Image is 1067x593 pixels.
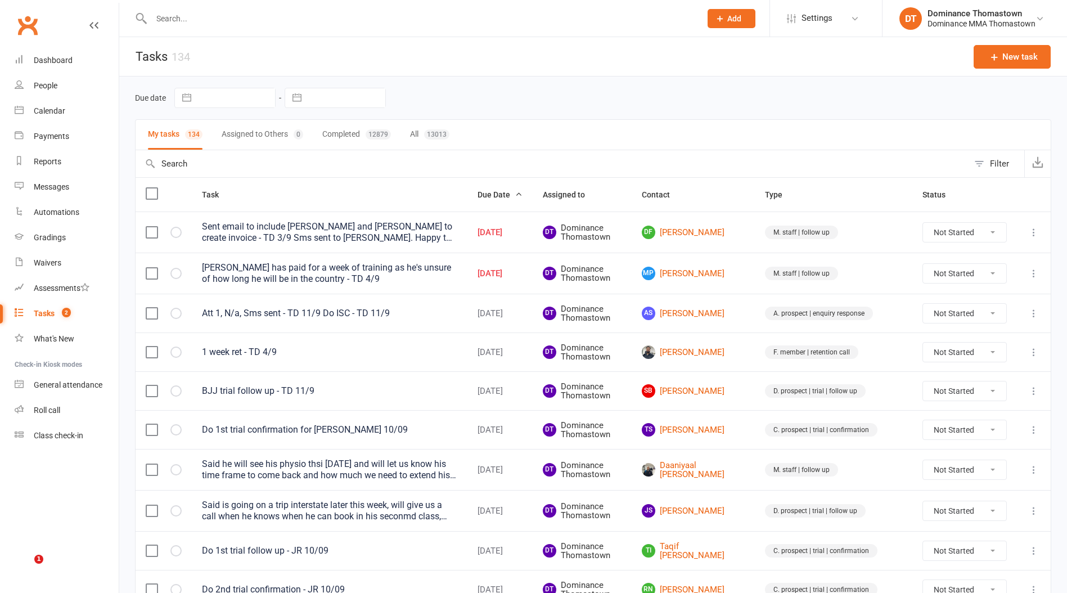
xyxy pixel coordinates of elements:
[15,225,119,250] a: Gradings
[642,384,655,398] span: SB
[15,301,119,326] a: Tasks 2
[642,226,655,239] span: DF
[543,343,622,362] span: Dominance Thomastown
[543,304,622,323] span: Dominance Thomastown
[34,182,69,191] div: Messages
[34,233,66,242] div: Gradings
[642,190,682,199] span: Contact
[34,106,65,115] div: Calendar
[202,424,457,435] div: Do 1st trial confirmation for [PERSON_NAME] 10/09
[543,421,622,439] span: Dominance Thomastown
[478,309,523,318] div: [DATE]
[15,73,119,98] a: People
[15,250,119,276] a: Waivers
[543,463,556,477] span: DT
[922,190,958,199] span: Status
[765,307,873,320] div: A. prospect | enquiry response
[34,258,61,267] div: Waivers
[15,98,119,124] a: Calendar
[642,267,655,280] span: MP
[765,544,877,558] div: C. prospect | trial | confirmation
[202,262,457,285] div: [PERSON_NAME] has paid for a week of training as he's unsure of how long he will be in the countr...
[642,423,655,437] span: TS
[34,284,89,293] div: Assessments
[15,398,119,423] a: Roll call
[727,14,741,23] span: Add
[969,150,1024,177] button: Filter
[543,226,556,239] span: DT
[642,504,745,518] a: JS[PERSON_NAME]
[642,542,745,560] a: TITaqif [PERSON_NAME]
[478,269,523,278] div: [DATE]
[642,504,655,518] span: JS
[928,8,1036,19] div: Dominance Thomastown
[765,226,838,239] div: M. staff | follow up
[543,307,556,320] span: DT
[642,461,745,479] a: Daaniyaal [PERSON_NAME]
[543,190,597,199] span: Assigned to
[765,463,838,477] div: M. staff | follow up
[135,93,166,102] label: Due date
[202,500,457,522] div: Said is going on a trip interstate later this week, will give us a call when he knows when he can...
[765,267,838,280] div: M. staff | follow up
[15,326,119,352] a: What's New
[478,190,523,199] span: Due Date
[642,226,745,239] a: DF[PERSON_NAME]
[34,309,55,318] div: Tasks
[34,406,60,415] div: Roll call
[34,81,57,90] div: People
[366,129,391,140] div: 12879
[136,150,969,177] input: Search
[543,345,556,359] span: DT
[708,9,755,28] button: Add
[765,190,795,199] span: Type
[974,45,1051,69] button: New task
[543,502,622,520] span: Dominance Thomastown
[478,465,523,475] div: [DATE]
[478,387,523,396] div: [DATE]
[34,56,73,65] div: Dashboard
[15,174,119,200] a: Messages
[642,267,745,280] a: MP[PERSON_NAME]
[322,120,391,150] button: Completed12879
[543,188,597,201] button: Assigned to
[202,347,457,358] div: 1 week ret - TD 4/9
[765,188,795,201] button: Type
[478,188,523,201] button: Due Date
[478,425,523,435] div: [DATE]
[202,221,457,244] div: Sent email to include [PERSON_NAME] and [PERSON_NAME] to create invoice - TD 3/9 Sms sent to [PER...
[990,157,1009,170] div: Filter
[424,129,449,140] div: 13013
[642,384,745,398] a: SB[PERSON_NAME]
[15,200,119,225] a: Automations
[202,385,457,397] div: BJJ trial follow up - TD 11/9
[543,542,622,560] span: Dominance Thomastown
[15,149,119,174] a: Reports
[11,555,38,582] iframe: Intercom live chat
[642,463,655,477] img: Daaniyaal Smail
[642,188,682,201] button: Contact
[34,157,61,166] div: Reports
[543,461,622,479] span: Dominance Thomastown
[15,372,119,398] a: General attendance kiosk mode
[15,124,119,149] a: Payments
[148,11,693,26] input: Search...
[642,307,745,320] a: AS[PERSON_NAME]
[202,545,457,556] div: Do 1st trial follow up - JR 10/09
[642,544,655,558] span: TI
[765,423,877,437] div: C. prospect | trial | confirmation
[478,348,523,357] div: [DATE]
[34,208,79,217] div: Automations
[62,308,71,317] span: 2
[543,223,622,242] span: Dominance Thomastown
[15,423,119,448] a: Class kiosk mode
[543,382,622,401] span: Dominance Thomastown
[642,307,655,320] span: AS
[148,120,202,150] button: My tasks134
[202,190,231,199] span: Task
[34,431,83,440] div: Class check-in
[543,504,556,518] span: DT
[172,50,190,64] div: 134
[13,11,42,39] a: Clubworx
[543,544,556,558] span: DT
